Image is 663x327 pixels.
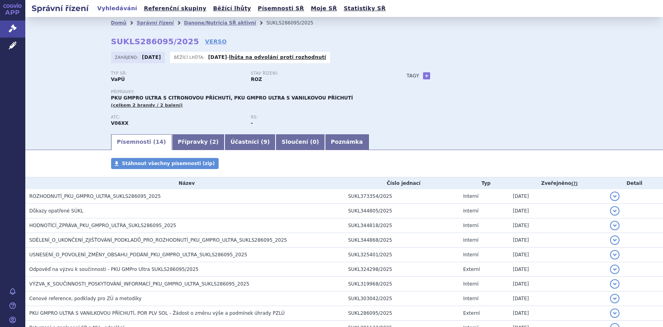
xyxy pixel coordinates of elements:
[423,72,430,79] a: +
[255,3,306,14] a: Písemnosti SŘ
[463,281,478,287] span: Interní
[111,103,183,108] span: (celkem 2 brandy / 2 balení)
[208,54,326,60] p: -
[205,38,227,45] a: VERSO
[325,134,369,150] a: Poznámka
[29,252,247,257] span: USNESENÍ_O_POVOLENÍ_ZMĚNY_OBSAHU_PODÁNÍ_PKU_GMPRO_ULTRA_SUKLS286095_2025
[509,189,606,204] td: [DATE]
[610,206,620,216] button: detail
[459,177,509,189] th: Typ
[29,237,287,243] span: SDĚLENÍ_O_UKONČENÍ_ZJIŠŤOVÁNÍ_PODKLADŮ_PRO_ROZHODNUTÍ_PKU_GMPRO_ULTRA_SUKLS286095_2025
[344,189,459,204] td: SUKL373354/2025
[344,262,459,277] td: SUKL324298/2025
[610,294,620,303] button: detail
[509,306,606,321] td: [DATE]
[172,134,225,150] a: Přípravky (2)
[344,306,459,321] td: SUKL286095/2025
[407,71,419,81] h3: Tagy
[266,17,324,29] li: SUKLS286095/2025
[211,3,253,14] a: Běžící lhůty
[225,134,276,150] a: Účastníci (9)
[142,3,209,14] a: Referenční skupiny
[509,218,606,233] td: [DATE]
[463,208,478,214] span: Interní
[344,218,459,233] td: SUKL344818/2025
[509,248,606,262] td: [DATE]
[174,54,206,60] span: Běžící lhůta:
[571,181,578,186] abbr: (?)
[95,3,140,14] a: Vyhledávání
[229,54,326,60] a: lhůta na odvolání proti rozhodnutí
[308,3,339,14] a: Moje SŘ
[610,265,620,274] button: detail
[463,296,478,301] span: Interní
[137,20,174,26] a: Správní řízení
[263,139,267,145] span: 9
[25,177,344,189] th: Název
[463,310,480,316] span: Externí
[610,279,620,289] button: detail
[111,95,353,101] span: PKU GMPRO ULTRA S CITRONOVOU PŘÍCHUTÍ, PKU GMPRO ULTRA S VANILKOVOU PŘÍCHUTÍ
[251,115,383,120] p: RS:
[212,139,216,145] span: 2
[463,223,478,228] span: Interní
[29,194,161,199] span: ROZHODNUTÍ_PKU_GMPRO_ULTRA_SUKLS286095_2025
[509,277,606,291] td: [DATE]
[313,139,317,145] span: 0
[509,204,606,218] td: [DATE]
[111,71,243,76] p: Typ SŘ:
[111,77,125,82] strong: VaPÚ
[463,267,480,272] span: Externí
[251,77,262,82] strong: ROZ
[509,291,606,306] td: [DATE]
[509,233,606,248] td: [DATE]
[610,250,620,259] button: detail
[463,194,478,199] span: Interní
[142,54,161,60] strong: [DATE]
[29,267,198,272] span: Odpověď na výzvu k součinnosti - PKU GMPro Ultra SUKLS286095/2025
[29,223,176,228] span: HODNOTÍCÍ_ZPRÁVA_PKU_GMPRO_ULTRA_SUKLS286095_2025
[606,177,663,189] th: Detail
[251,120,253,126] strong: -
[29,281,249,287] span: VÝZVA_K_SOUČINNOSTI_POSKYTOVÁNÍ_INFORMACÍ_PKU_GMPRO_ULTRA_SUKLS286095_2025
[344,291,459,306] td: SUKL303042/2025
[509,262,606,277] td: [DATE]
[111,20,127,26] a: Domů
[344,177,459,189] th: Číslo jednací
[344,248,459,262] td: SUKL325401/2025
[463,252,478,257] span: Interní
[610,192,620,201] button: detail
[184,20,256,26] a: Danone/Nutricia SŘ aktivní
[156,139,163,145] span: 14
[341,3,388,14] a: Statistiky SŘ
[111,115,243,120] p: ATC:
[344,277,459,291] td: SUKL319968/2025
[344,233,459,248] td: SUKL344868/2025
[610,221,620,230] button: detail
[111,158,219,169] a: Stáhnout všechny písemnosti (zip)
[610,308,620,318] button: detail
[122,161,215,166] span: Stáhnout všechny písemnosti (zip)
[25,3,95,14] h2: Správní řízení
[29,208,83,214] span: Důkazy opatřené SÚKL
[29,296,142,301] span: Cenové reference, podklady pro ZÚ a metodiky
[111,90,391,94] p: Přípravky:
[276,134,325,150] a: Sloučení (0)
[509,177,606,189] th: Zveřejněno
[463,237,478,243] span: Interní
[29,310,285,316] span: PKU GMPRO ULTRA S VANILKOVOU PŘÍCHUTÍ, POR PLV SOL - Žádost o změnu výše a podmínek úhrady PZLÚ
[344,204,459,218] td: SUKL344805/2025
[115,54,140,60] span: Zahájeno:
[111,37,199,46] strong: SUKLS286095/2025
[610,235,620,245] button: detail
[111,120,129,126] strong: POTRAVINY PRO ZVLÁŠTNÍ LÉKAŘSKÉ ÚČELY (PZLÚ) (ČESKÁ ATC SKUPINA)
[111,134,172,150] a: Písemnosti (14)
[251,71,383,76] p: Stav řízení:
[208,54,227,60] strong: [DATE]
